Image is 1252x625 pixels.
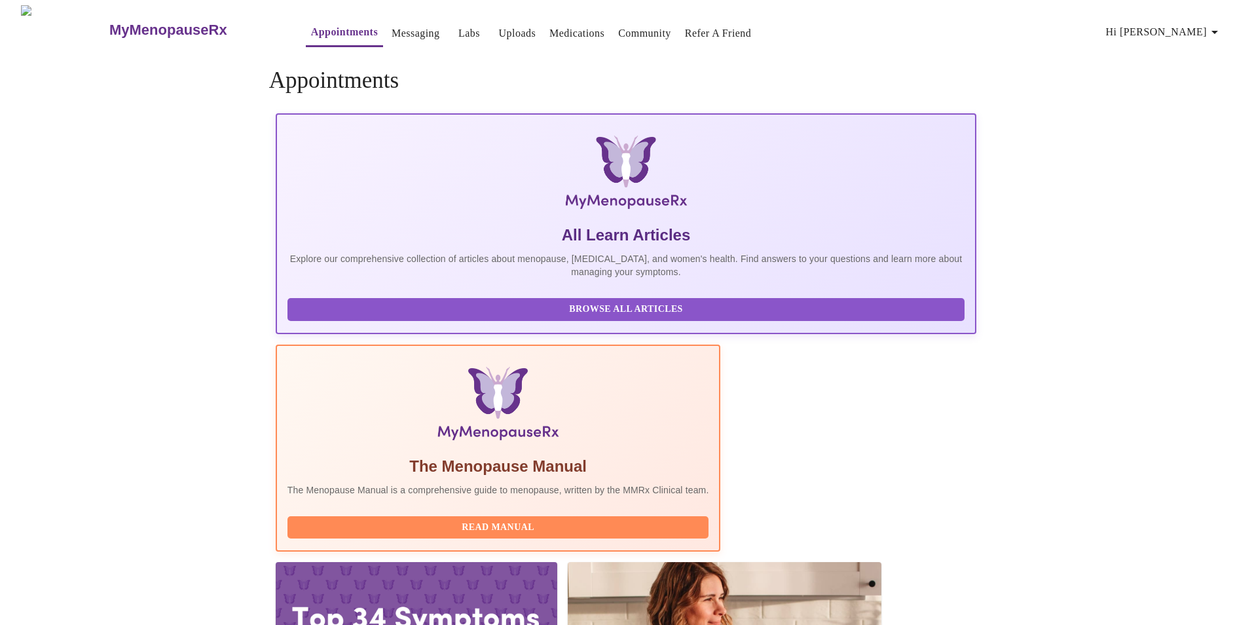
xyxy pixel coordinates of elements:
button: Read Manual [287,516,709,539]
button: Uploads [494,20,542,47]
img: Menopause Manual [354,367,642,445]
h4: Appointments [269,67,983,94]
button: Community [613,20,676,47]
span: Read Manual [301,520,696,536]
a: Browse All Articles [287,303,968,314]
a: Appointments [311,23,378,41]
a: Community [618,24,671,43]
a: MyMenopauseRx [107,7,279,53]
a: Refer a Friend [685,24,752,43]
a: Labs [458,24,480,43]
p: The Menopause Manual is a comprehensive guide to menopause, written by the MMRx Clinical team. [287,483,709,497]
span: Browse All Articles [301,301,951,318]
h3: MyMenopauseRx [109,22,227,39]
button: Refer a Friend [680,20,757,47]
a: Read Manual [287,521,712,532]
button: Browse All Articles [287,298,965,321]
button: Appointments [306,19,383,47]
button: Labs [449,20,490,47]
h5: All Learn Articles [287,225,965,246]
button: Messaging [386,20,445,47]
a: Medications [549,24,604,43]
img: MyMenopauseRx Logo [393,136,860,214]
a: Messaging [392,24,439,43]
img: MyMenopauseRx Logo [21,5,107,54]
p: Explore our comprehensive collection of articles about menopause, [MEDICAL_DATA], and women's hea... [287,252,965,278]
span: Hi [PERSON_NAME] [1106,23,1223,41]
h5: The Menopause Manual [287,456,709,477]
button: Medications [544,20,610,47]
button: Hi [PERSON_NAME] [1101,19,1228,45]
a: Uploads [499,24,536,43]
